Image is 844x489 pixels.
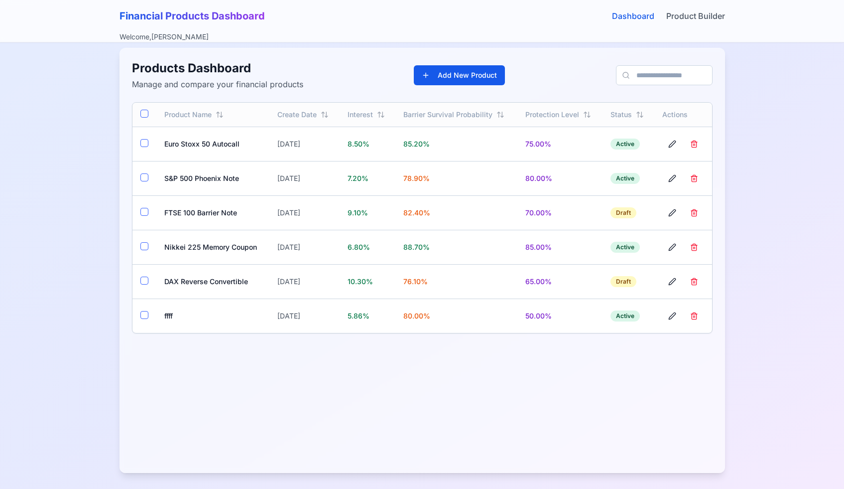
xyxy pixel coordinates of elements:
[612,10,654,22] a: Dashboard
[610,311,640,322] div: Active
[120,32,209,42] div: Welcome, [PERSON_NAME]
[414,65,505,85] button: Add New Product
[156,299,270,333] td: ffff
[164,110,224,120] button: Product Name
[269,195,340,230] td: [DATE]
[348,110,385,120] button: Interest
[348,312,369,320] span: 5.86%
[269,299,340,333] td: [DATE]
[525,110,579,120] span: Protection Level
[525,312,552,320] span: 50.00%
[403,174,430,182] span: 78.90%
[525,140,551,148] span: 75.00%
[525,208,552,217] span: 70.00%
[156,230,270,264] td: Nikkei 225 Memory Coupon
[610,139,640,150] div: Active
[348,277,373,286] span: 10.30%
[348,110,373,120] span: Interest
[156,127,270,161] td: Euro Stoxx 50 Autocall
[610,110,632,120] span: Status
[132,78,303,90] p: Manage and compare your financial products
[666,10,725,22] a: Product Builder
[156,195,270,230] td: FTSE 100 Barrier Note
[654,103,712,127] th: Actions
[269,127,340,161] td: [DATE]
[348,140,369,148] span: 8.50%
[403,208,430,217] span: 82.40%
[610,173,640,184] div: Active
[610,207,636,218] div: Draft
[403,243,430,251] span: 88.70%
[156,264,270,299] td: DAX Reverse Convertible
[403,140,430,148] span: 85.20%
[277,110,317,120] span: Create Date
[610,242,640,253] div: Active
[269,161,340,195] td: [DATE]
[525,243,552,251] span: 85.00%
[610,276,636,287] div: Draft
[348,208,368,217] span: 9.10%
[525,174,552,182] span: 80.00%
[525,277,552,286] span: 65.00%
[403,312,430,320] span: 80.00%
[132,60,303,76] h2: Products Dashboard
[348,243,370,251] span: 6.80%
[164,110,212,120] span: Product Name
[269,230,340,264] td: [DATE]
[348,174,368,182] span: 7.20%
[156,161,270,195] td: S&P 500 Phoenix Note
[403,110,492,120] span: Barrier Survival Probability
[403,110,504,120] button: Barrier Survival Probability
[269,264,340,299] td: [DATE]
[610,110,644,120] button: Status
[403,277,428,286] span: 76.10%
[277,110,329,120] button: Create Date
[525,110,591,120] button: Protection Level
[120,9,265,23] h1: Financial Products Dashboard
